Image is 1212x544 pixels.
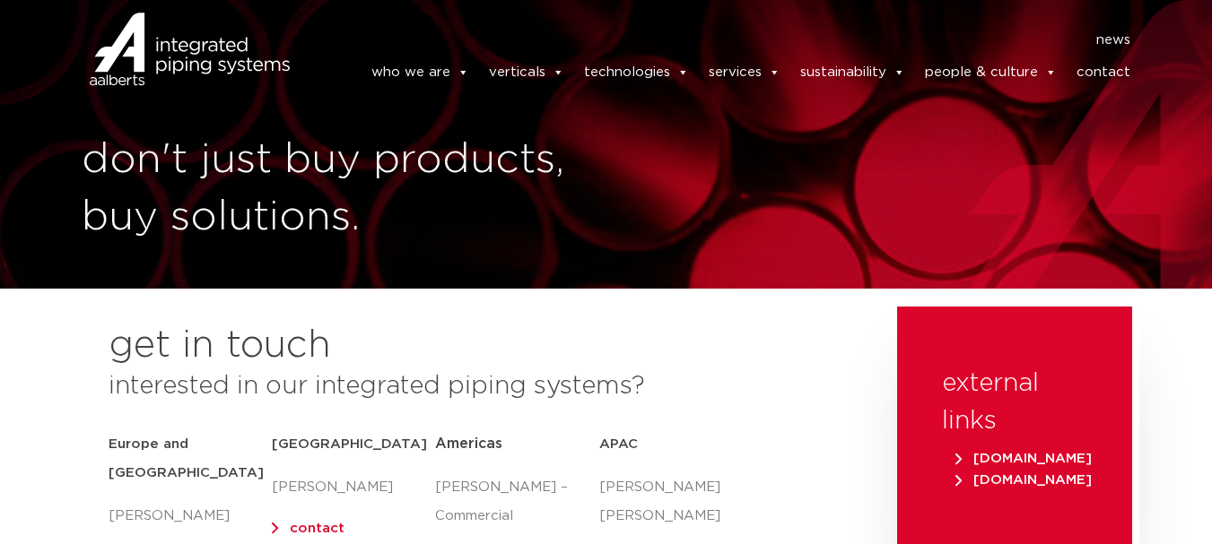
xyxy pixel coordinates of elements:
[109,324,331,367] h2: get in touch
[109,437,264,479] strong: Europe and [GEOGRAPHIC_DATA]
[951,452,1096,465] a: [DOMAIN_NAME]
[599,473,763,531] p: [PERSON_NAME] [PERSON_NAME]
[800,55,905,91] a: sustainability
[272,473,435,502] p: [PERSON_NAME]
[435,436,502,451] span: Americas
[599,430,763,459] h5: APAC
[272,430,435,459] h5: [GEOGRAPHIC_DATA]
[109,367,852,405] h3: interested in our integrated piping systems?
[290,522,344,535] a: contact
[435,473,598,531] p: [PERSON_NAME] – Commercial
[955,473,1092,487] span: [DOMAIN_NAME]
[371,55,469,91] a: who we are
[951,473,1096,487] a: [DOMAIN_NAME]
[1096,26,1130,55] a: news
[109,502,272,531] p: [PERSON_NAME]
[709,55,780,91] a: services
[584,55,689,91] a: technologies
[82,132,597,246] h1: don't just buy products, buy solutions.
[925,55,1057,91] a: people & culture
[955,452,1092,465] span: [DOMAIN_NAME]
[489,55,564,91] a: verticals
[317,26,1131,55] nav: Menu
[942,365,1087,440] h3: external links
[1077,55,1130,91] a: contact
